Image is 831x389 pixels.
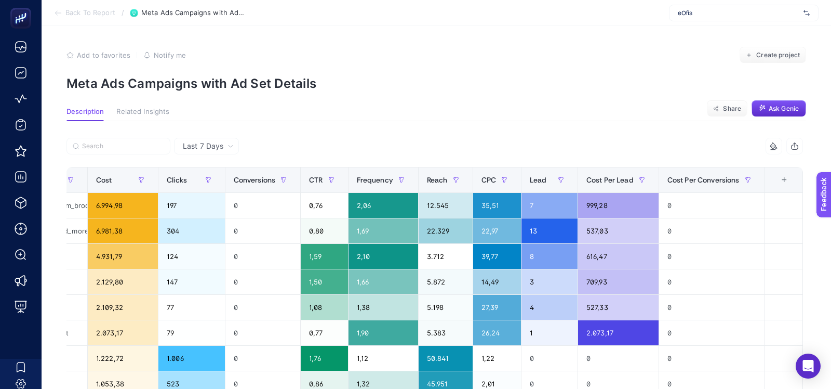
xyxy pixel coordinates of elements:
[349,320,418,345] div: 1,90
[66,51,130,59] button: Add to favorites
[158,193,224,218] div: 197
[521,346,578,371] div: 0
[158,346,224,371] div: 1.006
[225,320,301,345] div: 0
[234,176,276,184] span: Conversions
[349,218,418,243] div: 1,69
[88,320,158,345] div: 2.073,17
[154,51,186,59] span: Notify me
[301,244,347,269] div: 1,59
[66,76,806,91] p: Meta Ads Campaigns with Ad Set Details
[225,193,301,218] div: 0
[473,218,521,243] div: 22,97
[530,176,547,184] span: Lead
[158,244,224,269] div: 124
[521,193,578,218] div: 7
[659,320,765,345] div: 0
[6,3,39,11] span: Feedback
[796,354,821,379] div: Open Intercom Messenger
[586,176,634,184] span: Cost Per Lead
[521,218,578,243] div: 13
[667,176,740,184] span: Cost Per Conversions
[349,244,418,269] div: 2,10
[578,193,659,218] div: 999,28
[225,295,301,320] div: 0
[225,218,301,243] div: 0
[756,51,800,59] span: Create project
[301,320,347,345] div: 0,77
[309,176,323,184] span: CTR
[473,244,521,269] div: 39,77
[419,346,473,371] div: 50.841
[659,295,765,320] div: 0
[143,51,186,59] button: Notify me
[723,105,741,113] span: Share
[158,269,224,294] div: 147
[116,108,169,121] button: Related Insights
[88,269,158,294] div: 2.129,80
[578,218,659,243] div: 537,03
[578,320,659,345] div: 2.073,17
[707,100,747,117] button: Share
[158,218,224,243] div: 304
[419,320,473,345] div: 5.383
[183,141,223,151] span: Last 7 Days
[740,47,806,63] button: Create project
[578,295,659,320] div: 527,33
[225,244,301,269] div: 0
[357,176,393,184] span: Frequency
[473,346,521,371] div: 1,22
[225,346,301,371] div: 0
[419,269,473,294] div: 5.872
[225,269,301,294] div: 0
[349,269,418,294] div: 1,66
[301,346,347,371] div: 1,76
[774,176,794,184] div: +
[88,218,158,243] div: 6.981,38
[473,295,521,320] div: 27,39
[66,108,104,121] button: Description
[659,193,765,218] div: 0
[521,269,578,294] div: 3
[88,244,158,269] div: 4.931,79
[141,9,245,17] span: Meta Ads Campaigns with Ad Set Details
[158,320,224,345] div: 79
[773,176,782,199] div: 12 items selected
[578,244,659,269] div: 616,47
[301,269,347,294] div: 1,50
[473,269,521,294] div: 14,49
[769,105,799,113] span: Ask Genie
[521,320,578,345] div: 1
[82,142,164,150] input: Search
[349,295,418,320] div: 1,38
[578,269,659,294] div: 709,93
[122,8,124,17] span: /
[578,346,659,371] div: 0
[419,244,473,269] div: 3.712
[301,295,347,320] div: 1,08
[88,193,158,218] div: 6.994,98
[65,9,115,17] span: Back To Report
[88,346,158,371] div: 1.222,72
[473,193,521,218] div: 35,51
[659,346,765,371] div: 0
[419,295,473,320] div: 5.198
[659,244,765,269] div: 0
[521,295,578,320] div: 4
[659,218,765,243] div: 0
[66,108,104,116] span: Description
[301,218,347,243] div: 0,80
[659,269,765,294] div: 0
[419,193,473,218] div: 12.545
[349,193,418,218] div: 2,06
[427,176,448,184] span: Reach
[96,176,112,184] span: Cost
[419,218,473,243] div: 22.329
[349,346,418,371] div: 1,12
[481,176,496,184] span: CPC
[301,193,347,218] div: 0,76
[167,176,187,184] span: Clicks
[116,108,169,116] span: Related Insights
[158,295,224,320] div: 77
[77,51,130,59] span: Add to favorites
